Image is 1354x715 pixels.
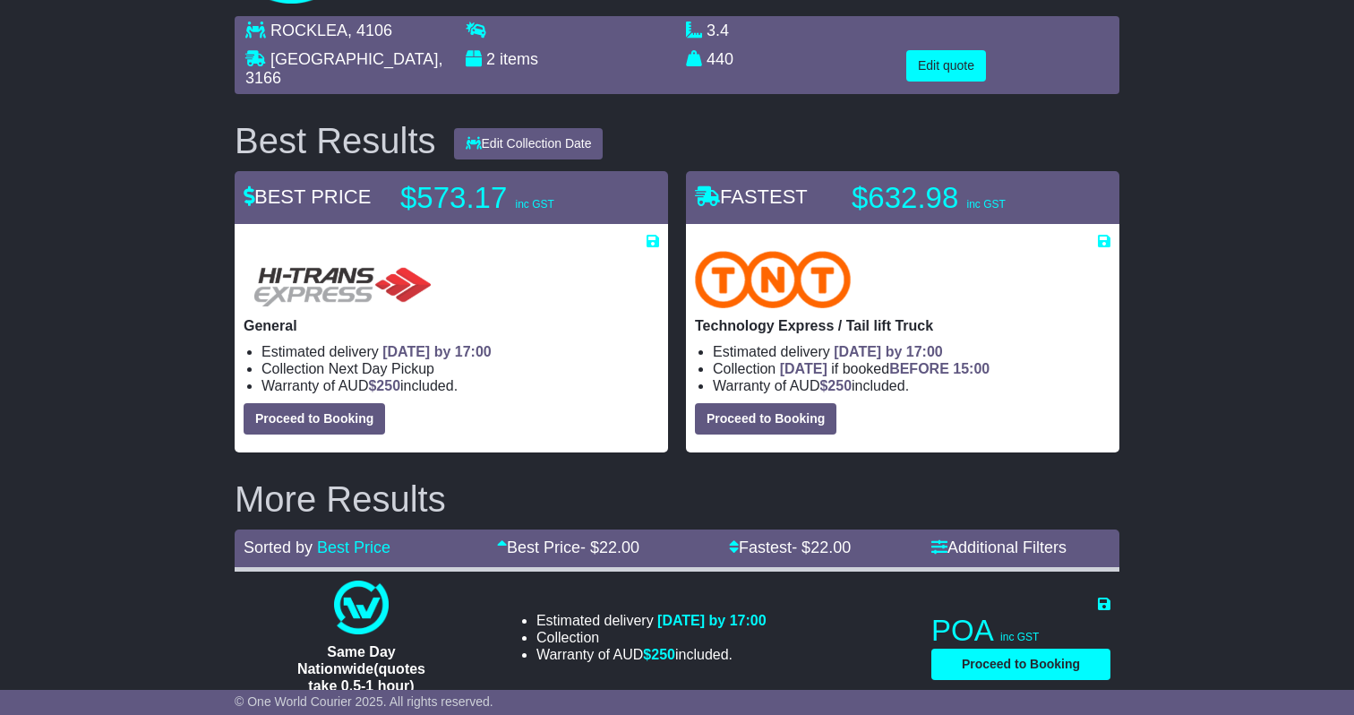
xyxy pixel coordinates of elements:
span: inc GST [1000,631,1039,643]
span: , 3166 [245,50,442,88]
span: FASTEST [695,185,808,208]
span: [DATE] [780,361,827,376]
span: 22.00 [599,538,639,556]
img: TNT Domestic: Technology Express / Tail lift Truck [695,251,851,308]
span: 22.00 [810,538,851,556]
li: Estimated delivery [713,343,1110,360]
span: ROCKLEA [270,22,347,39]
li: Estimated delivery [536,612,767,629]
span: inc GST [515,198,553,211]
li: Estimated delivery [261,343,659,360]
span: items [500,50,538,68]
li: Warranty of AUD included. [261,377,659,394]
span: , 4106 [347,22,392,39]
span: $ [368,378,400,393]
p: $573.17 [400,180,624,216]
span: BEFORE [889,361,949,376]
a: Best Price- $22.00 [497,538,639,556]
span: [DATE] by 17:00 [382,344,492,359]
p: $632.98 [852,180,1075,216]
span: [DATE] by 17:00 [834,344,943,359]
button: Proceed to Booking [931,649,1110,680]
span: 2 [486,50,495,68]
span: 15:00 [953,361,990,376]
li: Collection [536,629,767,646]
span: Same Day Nationwide(quotes take 0.5-1 hour) [297,644,425,693]
span: [GEOGRAPHIC_DATA] [270,50,438,68]
span: $ [819,378,852,393]
a: Fastest- $22.00 [729,538,851,556]
span: 250 [376,378,400,393]
img: One World Courier: Same Day Nationwide(quotes take 0.5-1 hour) [334,581,388,634]
p: Technology Express / Tail lift Truck [695,317,1110,334]
h2: More Results [235,479,1119,519]
li: Collection [713,360,1110,377]
span: 250 [827,378,852,393]
div: Best Results [226,121,445,160]
p: General [244,317,659,334]
li: Warranty of AUD included. [536,646,767,663]
span: Sorted by [244,538,313,556]
button: Proceed to Booking [695,403,836,435]
span: BEST PRICE [244,185,371,208]
a: Additional Filters [931,538,1067,556]
button: Proceed to Booking [244,403,385,435]
span: Next Day Pickup [329,361,434,376]
span: 250 [651,647,675,662]
span: 440 [707,50,733,68]
span: © One World Courier 2025. All rights reserved. [235,694,493,709]
button: Edit Collection Date [454,128,604,159]
span: $ [643,647,675,662]
a: Best Price [317,538,390,556]
li: Collection [261,360,659,377]
span: - $ [580,538,639,556]
span: - $ [792,538,851,556]
button: Edit quote [906,50,986,82]
img: HiTrans (Machship): General [244,251,439,308]
p: POA [931,613,1110,649]
li: Warranty of AUD included. [713,377,1110,394]
span: [DATE] by 17:00 [657,613,767,628]
span: inc GST [966,198,1005,211]
span: if booked [780,361,990,376]
span: 3.4 [707,22,729,39]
